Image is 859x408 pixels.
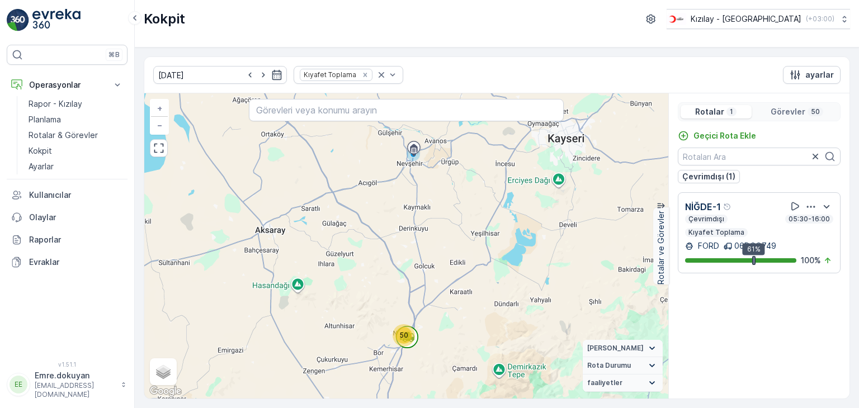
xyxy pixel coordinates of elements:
img: logo [7,9,29,31]
p: 50 [810,107,821,116]
p: Çevrimdışı [687,215,725,224]
button: EEEmre.dokuyan[EMAIL_ADDRESS][DOMAIN_NAME] [7,370,128,399]
span: 50 [400,331,408,339]
span: [PERSON_NAME] [587,344,644,353]
a: Ayarlar [24,159,128,174]
p: 100 % [801,255,821,266]
a: Olaylar [7,206,128,229]
p: Rapor - Kızılay [29,98,82,110]
p: Operasyonlar [29,79,105,91]
a: Rotalar & Görevler [24,127,128,143]
a: Planlama [24,112,128,127]
summary: Rota Durumu [583,357,663,374]
p: Evraklar [29,257,123,268]
p: NİĞDE-1 [685,200,721,214]
button: Çevrimdışı (1) [678,170,740,183]
div: Yardım Araç İkonu [723,202,732,211]
p: [EMAIL_ADDRESS][DOMAIN_NAME] [35,381,115,399]
input: Rotaları Ara [678,148,841,165]
p: 05:30-16:00 [787,215,831,224]
p: Ayarlar [29,161,54,172]
div: 50 [393,324,415,347]
p: Çevrimdışı (1) [682,171,735,182]
p: 06DCG749 [734,240,776,252]
img: Google [147,384,184,398]
span: v 1.51.1 [7,361,128,368]
a: Kokpit [24,143,128,159]
div: EE [10,376,27,393]
p: Görevler [771,106,805,117]
p: Rotalar ve Görevler [655,211,667,284]
input: Görevleri veya konumu arayın [249,99,563,121]
p: Rotalar & Görevler [29,130,98,141]
div: Remove Kıyafet Toplama [359,70,371,79]
a: Evraklar [7,251,128,273]
a: Layers [151,359,176,384]
span: Rota Durumu [587,361,631,370]
img: k%C4%B1z%C4%B1lay_D5CCths_t1JZB0k.png [667,13,686,25]
p: Olaylar [29,212,123,223]
p: Raporlar [29,234,123,245]
p: FORD [696,240,719,252]
p: 1 [729,107,734,116]
p: Emre.dokuyan [35,370,115,381]
a: Yakınlaştır [151,100,168,117]
p: ⌘B [108,50,120,59]
div: 61% [743,243,765,255]
span: + [157,103,162,113]
a: Raporlar [7,229,128,251]
button: Operasyonlar [7,74,128,96]
span: − [157,120,163,130]
div: Kıyafet Toplama [300,69,358,80]
p: ayarlar [805,69,834,80]
p: Kokpit [29,145,52,156]
a: Uzaklaştır [151,117,168,134]
p: Planlama [29,114,61,125]
a: Rapor - Kızılay [24,96,128,112]
a: Kullanıcılar [7,184,128,206]
summary: [PERSON_NAME] [583,340,663,357]
a: Bu bölgeyi Google Haritalar'da açın (yeni pencerede açılır) [147,384,184,398]
p: Rotalar [695,106,724,117]
button: ayarlar [783,66,841,84]
a: Geçici Rota Ekle [678,130,756,141]
p: Kokpit [144,10,185,28]
span: faaliyetler [587,378,622,387]
p: Geçici Rota Ekle [693,130,756,141]
p: Kıyafet Toplama [687,228,745,237]
p: Kızılay - [GEOGRAPHIC_DATA] [691,13,801,25]
p: Kullanıcılar [29,189,123,201]
summary: faaliyetler [583,374,663,392]
input: dd/mm/yyyy [153,66,287,84]
button: Kızılay - [GEOGRAPHIC_DATA](+03:00) [667,9,850,29]
img: logo_light-DOdMpM7g.png [32,9,81,31]
p: ( +03:00 ) [806,15,834,23]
